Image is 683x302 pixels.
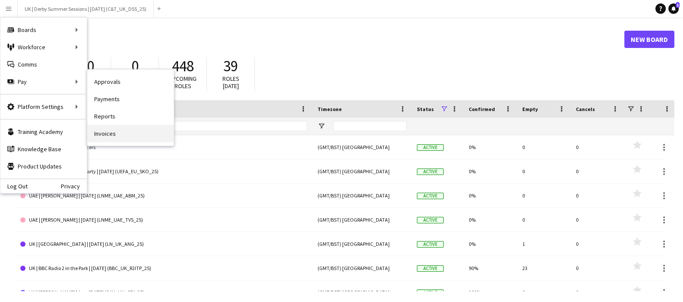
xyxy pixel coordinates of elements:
div: Platform Settings [0,98,87,115]
a: UAE | [PERSON_NAME] | [DATE] (LNME_UAE_TVS_25) [20,208,307,232]
a: Product Updates [0,158,87,175]
div: (GMT/BST) [GEOGRAPHIC_DATA] [312,184,412,207]
input: Timezone Filter Input [333,121,407,131]
div: 0% [464,232,517,256]
div: 90% [464,256,517,280]
div: (GMT/BST) [GEOGRAPHIC_DATA] [312,159,412,183]
div: (GMT/BST) [GEOGRAPHIC_DATA] [312,135,412,159]
span: 448 [172,57,194,76]
a: Privacy [61,183,87,190]
div: 0 [517,208,571,232]
a: UK | [GEOGRAPHIC_DATA] | [DATE] (LN_UK_ANG_25) [20,232,307,256]
a: UAE | [PERSON_NAME] | [DATE] (LNME_UAE_ABM_25) [20,184,307,208]
div: Boards [0,21,87,38]
span: Upcoming roles [169,75,197,90]
div: 0% [464,208,517,232]
a: Approvals [87,73,174,90]
h1: Boards [15,33,624,46]
span: Active [417,193,444,199]
a: UK | BBC Radio 2 in the Park | [DATE] (BBC_UK_R2ITP_25) [20,256,307,280]
span: Active [417,217,444,223]
span: Roles [DATE] [222,75,239,90]
a: New Board [624,31,674,48]
span: Active [417,265,444,272]
div: 0 [571,256,624,280]
a: Invoices [87,125,174,142]
span: Active [417,241,444,248]
span: Cancels [576,106,595,112]
div: Workforce [0,38,87,56]
span: Empty [522,106,538,112]
span: Active [417,144,444,151]
div: 0 [571,208,624,232]
a: EU | UEFA Season Kick-off Party | [DATE] (UEFA_EU_SKO_25) [20,159,307,184]
div: 0 [571,159,624,183]
a: 1. FAB | Long Term Freelancers [20,135,307,159]
a: Comms [0,56,87,73]
div: 0 [571,184,624,207]
div: (GMT/BST) [GEOGRAPHIC_DATA] [312,208,412,232]
div: 0 [517,135,571,159]
span: 39 [223,57,238,76]
span: Timezone [318,106,342,112]
div: 1 [517,232,571,256]
button: UK | Derby Summer Sessions | [DATE] (C&T_UK_DSS_25) [18,0,154,17]
a: Log Out [0,183,28,190]
span: 0 [131,57,139,76]
a: Knowledge Base [0,140,87,158]
span: Confirmed [469,106,495,112]
div: 0 [571,232,624,256]
div: 0% [464,159,517,183]
div: 0 [517,184,571,207]
div: 0 [517,159,571,183]
div: (GMT/BST) [GEOGRAPHIC_DATA] [312,232,412,256]
div: Pay [0,73,87,90]
span: Active [417,168,444,175]
div: (GMT/BST) [GEOGRAPHIC_DATA] [312,256,412,280]
span: Status [417,106,434,112]
button: Open Filter Menu [318,122,325,130]
a: 1 [668,3,679,14]
div: 0% [464,135,517,159]
span: 1 [676,2,680,8]
div: 0 [571,135,624,159]
a: Reports [87,108,174,125]
div: 0% [464,184,517,207]
span: Active [417,289,444,296]
div: 23 [517,256,571,280]
a: Payments [87,90,174,108]
a: Training Academy [0,123,87,140]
